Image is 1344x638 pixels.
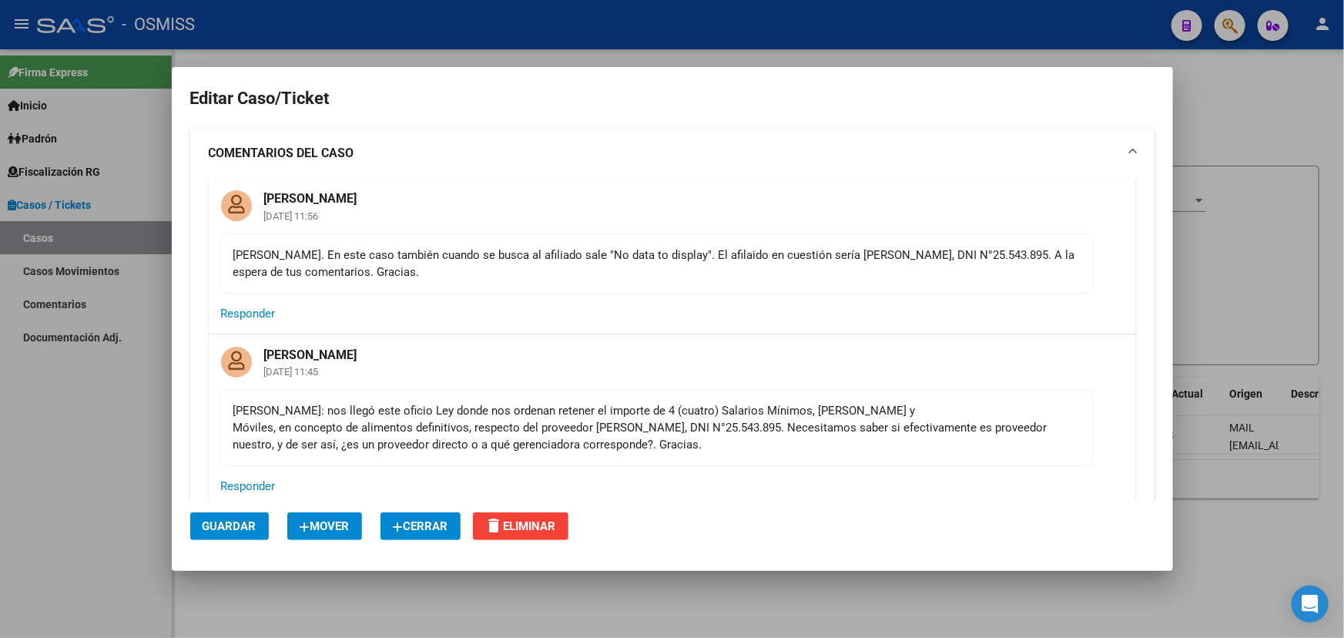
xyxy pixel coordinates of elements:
[221,307,276,321] span: Responder
[252,334,370,364] mat-card-title: [PERSON_NAME]
[221,479,276,493] span: Responder
[287,512,362,540] button: Mover
[190,84,1155,113] h2: Editar Caso/Ticket
[233,247,1081,280] div: [PERSON_NAME]. En este caso también cuando se busca al afiliado sale "No data to display". El afi...
[221,300,276,327] button: Responder
[209,144,354,163] strong: COMENTARIOS DEL CASO
[233,402,1081,453] div: [PERSON_NAME]: nos llegó este oficio Ley donde nos ordenan retener el importe de 4 (cuatro) Salar...
[221,472,276,500] button: Responder
[203,519,256,533] span: Guardar
[252,367,370,377] mat-card-subtitle: [DATE] 11:45
[485,519,556,533] span: Eliminar
[252,211,370,221] mat-card-subtitle: [DATE] 11:56
[393,519,448,533] span: Cerrar
[380,512,461,540] button: Cerrar
[1292,586,1329,623] div: Open Intercom Messenger
[190,512,269,540] button: Guardar
[485,516,504,535] mat-icon: delete
[252,178,370,207] mat-card-title: [PERSON_NAME]
[300,519,350,533] span: Mover
[190,129,1155,178] mat-expansion-panel-header: COMENTARIOS DEL CASO
[473,512,568,540] button: Eliminar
